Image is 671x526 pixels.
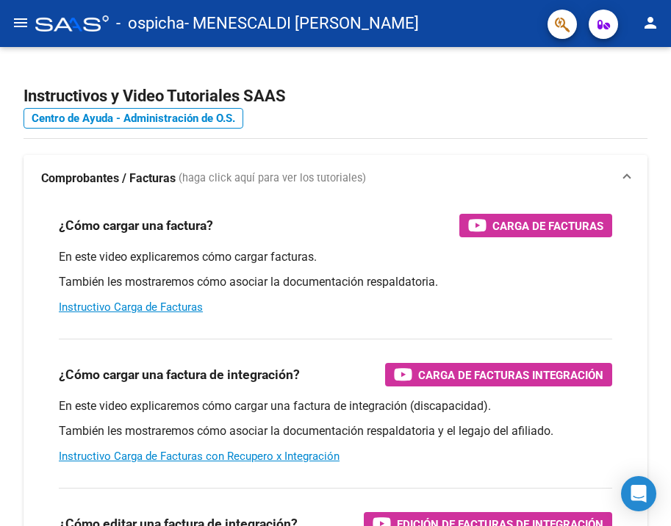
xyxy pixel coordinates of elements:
[59,215,213,236] h3: ¿Cómo cargar una factura?
[642,14,659,32] mat-icon: person
[12,14,29,32] mat-icon: menu
[59,300,203,314] a: Instructivo Carga de Facturas
[621,476,656,511] div: Open Intercom Messenger
[59,249,612,265] p: En este video explicaremos cómo cargar facturas.
[184,7,419,40] span: - MENESCALDI [PERSON_NAME]
[418,366,603,384] span: Carga de Facturas Integración
[41,170,176,187] strong: Comprobantes / Facturas
[179,170,366,187] span: (haga click aquí para ver los tutoriales)
[459,214,612,237] button: Carga de Facturas
[59,274,612,290] p: También les mostraremos cómo asociar la documentación respaldatoria.
[492,217,603,235] span: Carga de Facturas
[59,398,612,414] p: En este video explicaremos cómo cargar una factura de integración (discapacidad).
[116,7,184,40] span: - ospicha
[59,423,612,439] p: También les mostraremos cómo asociar la documentación respaldatoria y el legajo del afiliado.
[59,364,300,385] h3: ¿Cómo cargar una factura de integración?
[24,155,647,202] mat-expansion-panel-header: Comprobantes / Facturas (haga click aquí para ver los tutoriales)
[24,82,647,110] h2: Instructivos y Video Tutoriales SAAS
[385,363,612,386] button: Carga de Facturas Integración
[59,450,340,463] a: Instructivo Carga de Facturas con Recupero x Integración
[24,108,243,129] a: Centro de Ayuda - Administración de O.S.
